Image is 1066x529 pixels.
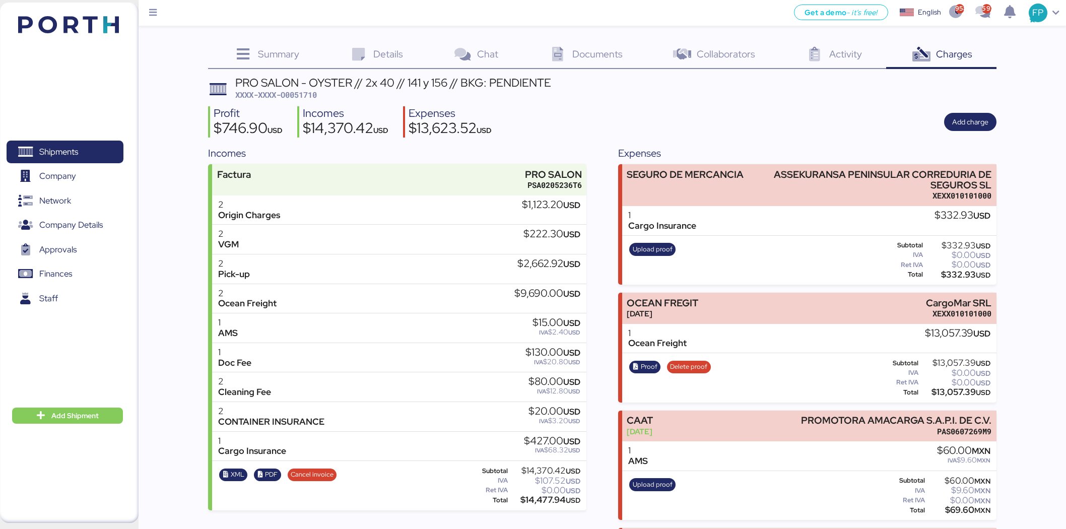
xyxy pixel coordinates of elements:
button: Delete proof [667,361,711,374]
span: USD [568,328,580,337]
div: Subtotal [882,242,923,249]
span: USD [563,436,580,447]
span: USD [268,125,283,135]
span: Company [39,169,76,183]
span: Finances [39,267,72,281]
div: $222.30 [523,229,580,240]
div: $13,057.39 [920,388,990,396]
span: USD [477,125,492,135]
span: USD [563,229,580,240]
div: CONTAINER INSURANCE [218,417,324,427]
div: $130.00 [525,347,580,358]
span: MXN [974,506,990,515]
span: USD [373,125,388,135]
div: Cleaning Fee [218,387,271,398]
a: Staff [7,287,123,310]
div: $0.00 [925,251,990,259]
div: Expenses [618,146,996,161]
div: IVA [882,487,925,494]
div: $12.80 [528,387,580,395]
div: $0.00 [927,497,990,504]
div: ASSEKURANSA PENINSULAR CORREDURIA DE SEGUROS SL [773,169,991,190]
div: $9,690.00 [514,288,580,299]
span: USD [563,288,580,299]
div: $68.32 [524,446,580,454]
span: Chat [477,47,498,60]
div: Doc Fee [218,358,251,368]
div: $332.93 [925,242,990,249]
div: Subtotal [882,477,925,484]
div: 2 [218,406,324,417]
span: MXN [974,496,990,505]
span: Summary [258,47,299,60]
span: Cancel invoice [291,469,334,480]
div: Ret IVA [882,261,923,269]
a: Shipments [7,141,123,164]
span: IVA [539,328,548,337]
span: MXN [974,477,990,486]
div: $13,057.39 [920,359,990,367]
div: $14,477.94 [510,496,580,504]
span: IVA [948,456,957,465]
div: IVA [882,369,918,376]
button: PDF [254,469,281,482]
div: $0.00 [920,379,990,386]
span: MXN [972,445,990,456]
span: USD [563,347,580,358]
div: Total [882,507,925,514]
div: Incomes [303,106,388,121]
span: USD [568,387,580,395]
div: Cargo Insurance [628,221,696,231]
span: USD [976,359,990,368]
button: Add Shipment [12,408,123,424]
span: USD [568,446,580,454]
span: USD [566,467,580,476]
span: Shipments [39,145,78,159]
div: $60.00 [927,477,990,485]
div: Factura [217,169,251,180]
div: 2 [218,200,280,210]
span: IVA [537,387,546,395]
span: FP [1032,6,1043,19]
span: XML [231,469,244,480]
div: Ret IVA [882,379,918,386]
span: USD [976,388,990,397]
button: Menu [145,5,162,22]
span: USD [973,210,990,221]
div: AMS [628,456,648,467]
div: Pick-up [218,269,250,280]
div: IVA [472,477,508,484]
a: Network [7,189,123,213]
div: Cargo Insurance [218,446,286,456]
div: PSA0205236T6 [525,180,582,190]
span: USD [976,260,990,270]
div: $9.60 [937,456,990,464]
div: $0.00 [510,487,580,494]
span: USD [563,376,580,387]
div: VGM [218,239,239,250]
button: Add charge [944,113,996,131]
span: Add charge [952,116,988,128]
div: Subtotal [472,468,508,475]
div: PAS0607269M9 [801,426,991,437]
span: Staff [39,291,58,306]
button: Upload proof [629,243,676,256]
span: IVA [539,417,548,425]
div: 1 [628,445,648,456]
span: Delete proof [670,361,707,372]
div: $60.00 [937,445,990,456]
div: $2,662.92 [517,258,580,270]
span: Charges [936,47,972,60]
div: SEGURO DE MERCANCIA [627,169,744,180]
span: Network [39,193,71,208]
div: AMS [218,328,238,339]
div: $0.00 [920,369,990,377]
a: Approvals [7,238,123,261]
div: [DATE] [627,308,698,319]
a: Finances [7,262,123,286]
div: $20.00 [528,406,580,417]
span: Upload proof [633,479,673,490]
div: Profit [214,106,283,121]
div: OCEAN FREGIT [627,298,698,308]
div: $13,623.52 [409,121,492,138]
